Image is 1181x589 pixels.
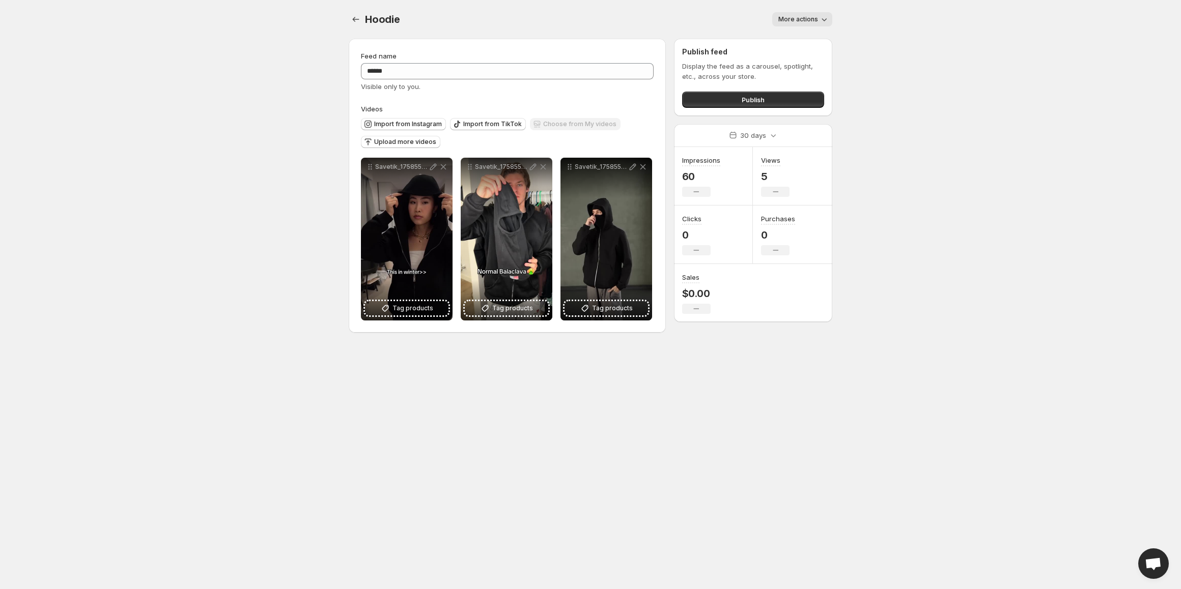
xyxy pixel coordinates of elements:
[682,272,699,282] h3: Sales
[565,301,648,315] button: Tag products
[365,301,448,315] button: Tag products
[682,287,711,300] p: $0.00
[492,303,533,313] span: Tag products
[682,229,711,241] p: 0
[374,138,436,146] span: Upload more videos
[475,163,528,171] p: Savetik_1758554199
[361,105,383,113] span: Videos
[461,158,552,320] div: Savetik_1758554199Tag products
[575,163,628,171] p: Savetik_1758554180
[465,301,548,315] button: Tag products
[463,120,522,128] span: Import from TikTok
[761,155,780,165] h3: Views
[682,92,824,108] button: Publish
[1138,548,1169,579] div: Open chat
[592,303,633,313] span: Tag products
[560,158,652,320] div: Savetik_1758554180Tag products
[682,214,701,224] h3: Clicks
[361,82,420,91] span: Visible only to you.
[361,158,453,320] div: Savetik_1758554262Tag products
[742,95,765,105] span: Publish
[682,47,824,57] h2: Publish feed
[772,12,832,26] button: More actions
[761,229,795,241] p: 0
[365,13,400,25] span: Hoodie
[682,155,720,165] h3: Impressions
[740,130,766,140] p: 30 days
[682,61,824,81] p: Display the feed as a carousel, spotlight, etc., across your store.
[361,136,440,148] button: Upload more videos
[361,118,446,130] button: Import from Instagram
[361,52,397,60] span: Feed name
[392,303,433,313] span: Tag products
[778,15,818,23] span: More actions
[374,120,442,128] span: Import from Instagram
[375,163,428,171] p: Savetik_1758554262
[682,170,720,183] p: 60
[349,12,363,26] button: Settings
[450,118,526,130] button: Import from TikTok
[761,214,795,224] h3: Purchases
[761,170,790,183] p: 5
